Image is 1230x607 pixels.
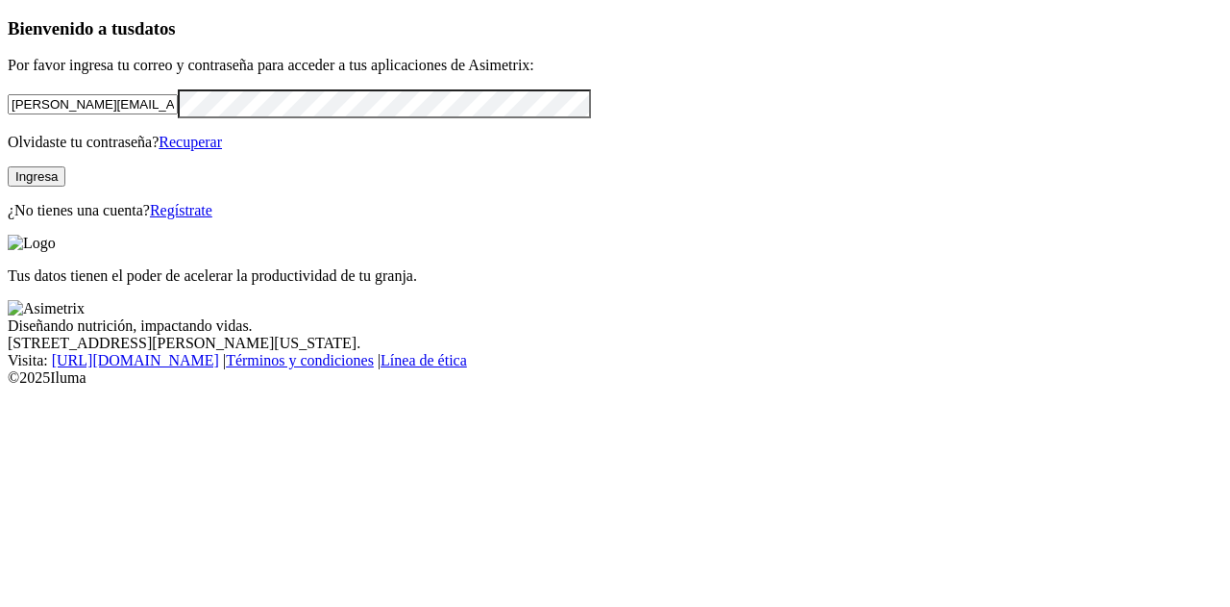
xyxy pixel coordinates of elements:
[8,369,1222,387] div: © 2025 Iluma
[8,202,1222,219] p: ¿No tienes una cuenta?
[8,267,1222,285] p: Tus datos tienen el poder de acelerar la productividad de tu granja.
[8,18,1222,39] h3: Bienvenido a tus
[8,235,56,252] img: Logo
[159,134,222,150] a: Recuperar
[8,134,1222,151] p: Olvidaste tu contraseña?
[8,352,1222,369] div: Visita : | |
[8,94,178,114] input: Tu correo
[8,300,85,317] img: Asimetrix
[226,352,374,368] a: Términos y condiciones
[8,166,65,187] button: Ingresa
[52,352,219,368] a: [URL][DOMAIN_NAME]
[150,202,212,218] a: Regístrate
[135,18,176,38] span: datos
[8,57,1222,74] p: Por favor ingresa tu correo y contraseña para acceder a tus aplicaciones de Asimetrix:
[8,317,1222,335] div: Diseñando nutrición, impactando vidas.
[8,335,1222,352] div: [STREET_ADDRESS][PERSON_NAME][US_STATE].
[381,352,467,368] a: Línea de ética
